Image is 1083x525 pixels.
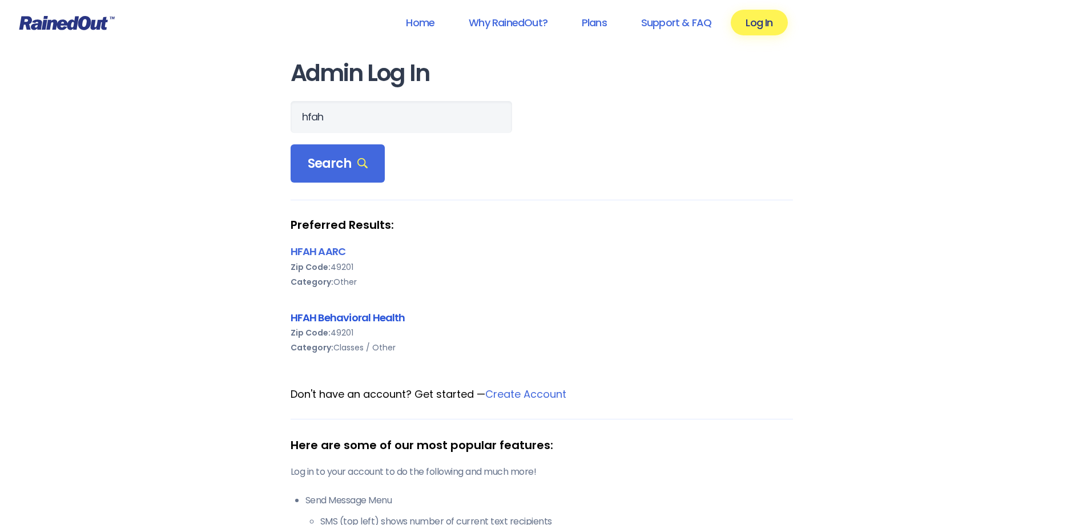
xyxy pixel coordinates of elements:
[291,342,333,353] b: Category:
[485,387,566,401] a: Create Account
[731,10,787,35] a: Log In
[291,244,346,259] a: HFAH AARC
[291,261,331,273] b: Zip Code:
[291,144,385,183] div: Search
[291,325,793,340] div: 49201
[291,260,793,274] div: 49201
[291,276,333,288] b: Category:
[291,310,793,325] div: HFAH Behavioral Health
[567,10,622,35] a: Plans
[454,10,562,35] a: Why RainedOut?
[291,274,793,289] div: Other
[291,101,512,133] input: Search Orgs…
[291,60,793,86] h1: Admin Log In
[308,156,368,172] span: Search
[291,437,793,454] div: Here are some of our most popular features:
[291,465,793,479] p: Log in to your account to do the following and much more!
[291,310,405,325] a: HFAH Behavioral Health
[291,327,331,338] b: Zip Code:
[291,217,793,232] strong: Preferred Results:
[291,340,793,355] div: Classes / Other
[626,10,726,35] a: Support & FAQ
[291,244,793,259] div: HFAH AARC
[391,10,449,35] a: Home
